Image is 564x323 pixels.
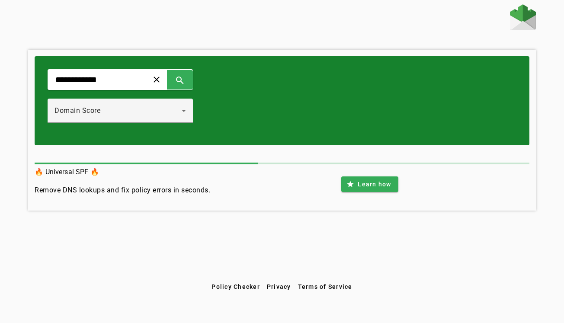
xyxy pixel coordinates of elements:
[208,279,263,294] button: Policy Checker
[263,279,295,294] button: Privacy
[358,180,391,189] span: Learn how
[35,185,210,195] h4: Remove DNS lookups and fix policy errors in seconds.
[267,283,291,290] span: Privacy
[35,166,210,178] h3: 🔥 Universal SPF 🔥
[341,176,398,192] button: Learn how
[510,4,536,32] a: Home
[211,283,260,290] span: Policy Checker
[510,4,536,30] img: Fraudmarc Logo
[54,106,100,115] span: Domain Score
[295,279,356,294] button: Terms of Service
[298,283,352,290] span: Terms of Service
